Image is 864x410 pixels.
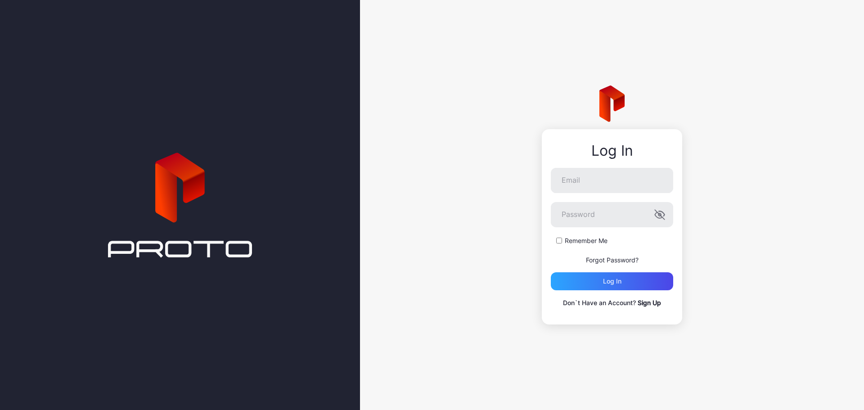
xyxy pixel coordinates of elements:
[565,236,607,245] label: Remember Me
[551,272,673,290] button: Log in
[586,256,639,264] a: Forgot Password?
[551,202,673,227] input: Password
[654,209,665,220] button: Password
[551,168,673,193] input: Email
[551,297,673,308] p: Don`t Have an Account?
[638,299,661,306] a: Sign Up
[551,143,673,159] div: Log In
[603,278,621,285] div: Log in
